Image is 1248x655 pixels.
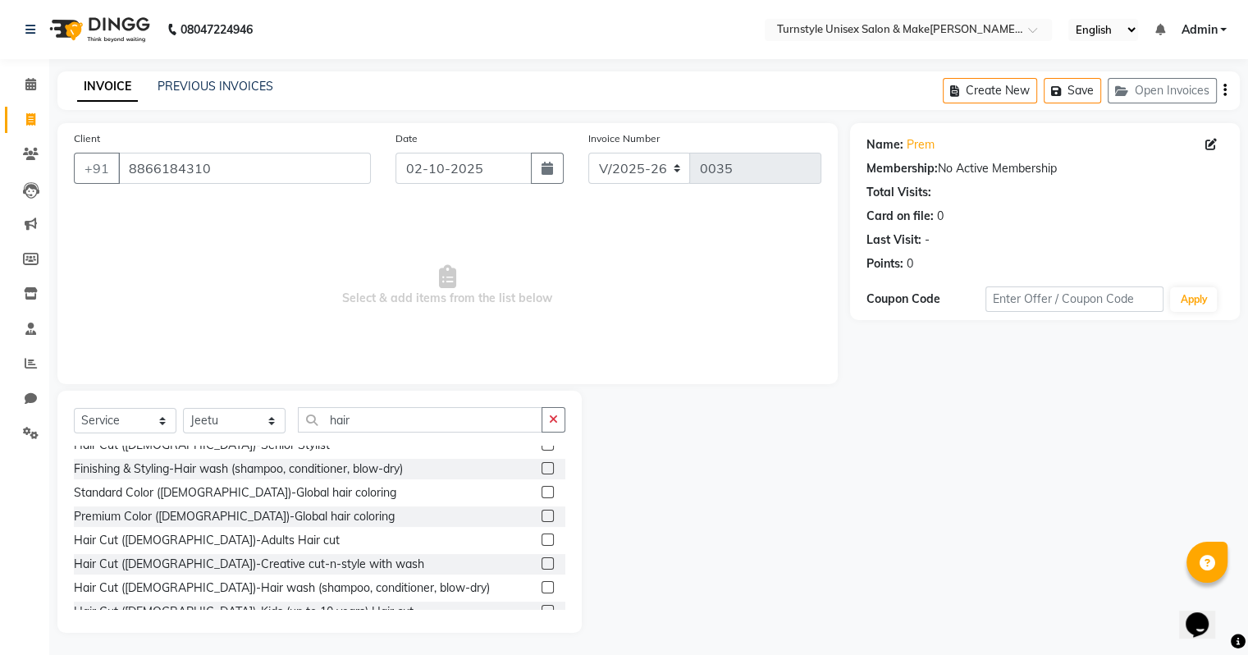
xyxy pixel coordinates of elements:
[74,556,424,573] div: Hair Cut ([DEMOGRAPHIC_DATA])-Creative cut-n-style with wash
[158,79,273,94] a: PREVIOUS INVOICES
[866,291,985,308] div: Coupon Code
[866,160,1223,177] div: No Active Membership
[1170,287,1217,312] button: Apply
[1181,21,1217,39] span: Admin
[74,508,395,525] div: Premium Color ([DEMOGRAPHIC_DATA])-Global hair coloring
[866,231,921,249] div: Last Visit:
[588,131,660,146] label: Invoice Number
[74,131,100,146] label: Client
[1108,78,1217,103] button: Open Invoices
[74,484,396,502] div: Standard Color ([DEMOGRAPHIC_DATA])-Global hair coloring
[907,136,935,153] a: Prem
[298,407,542,433] input: Search or Scan
[907,255,913,273] div: 0
[74,603,414,621] div: Hair Cut ([DEMOGRAPHIC_DATA])-Kids (up to 10 years) Hair cut
[866,136,903,153] div: Name:
[74,460,403,478] div: Finishing & Styling-Hair wash (shampoo, conditioner, blow-dry)
[866,160,938,177] div: Membership:
[181,7,253,53] b: 08047224946
[395,131,418,146] label: Date
[1179,589,1232,639] iframe: chat widget
[74,437,330,454] div: Hair Cut ([DEMOGRAPHIC_DATA])-Senior Stylist
[866,184,931,201] div: Total Visits:
[77,72,138,102] a: INVOICE
[985,286,1164,312] input: Enter Offer / Coupon Code
[943,78,1037,103] button: Create New
[866,255,903,273] div: Points:
[937,208,944,225] div: 0
[42,7,154,53] img: logo
[74,204,821,368] span: Select & add items from the list below
[74,153,120,184] button: +91
[1044,78,1101,103] button: Save
[74,532,340,549] div: Hair Cut ([DEMOGRAPHIC_DATA])-Adults Hair cut
[925,231,930,249] div: -
[866,208,934,225] div: Card on file:
[74,579,490,597] div: Hair Cut ([DEMOGRAPHIC_DATA])-Hair wash (shampoo, conditioner, blow-dry)
[118,153,371,184] input: Search by Name/Mobile/Email/Code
